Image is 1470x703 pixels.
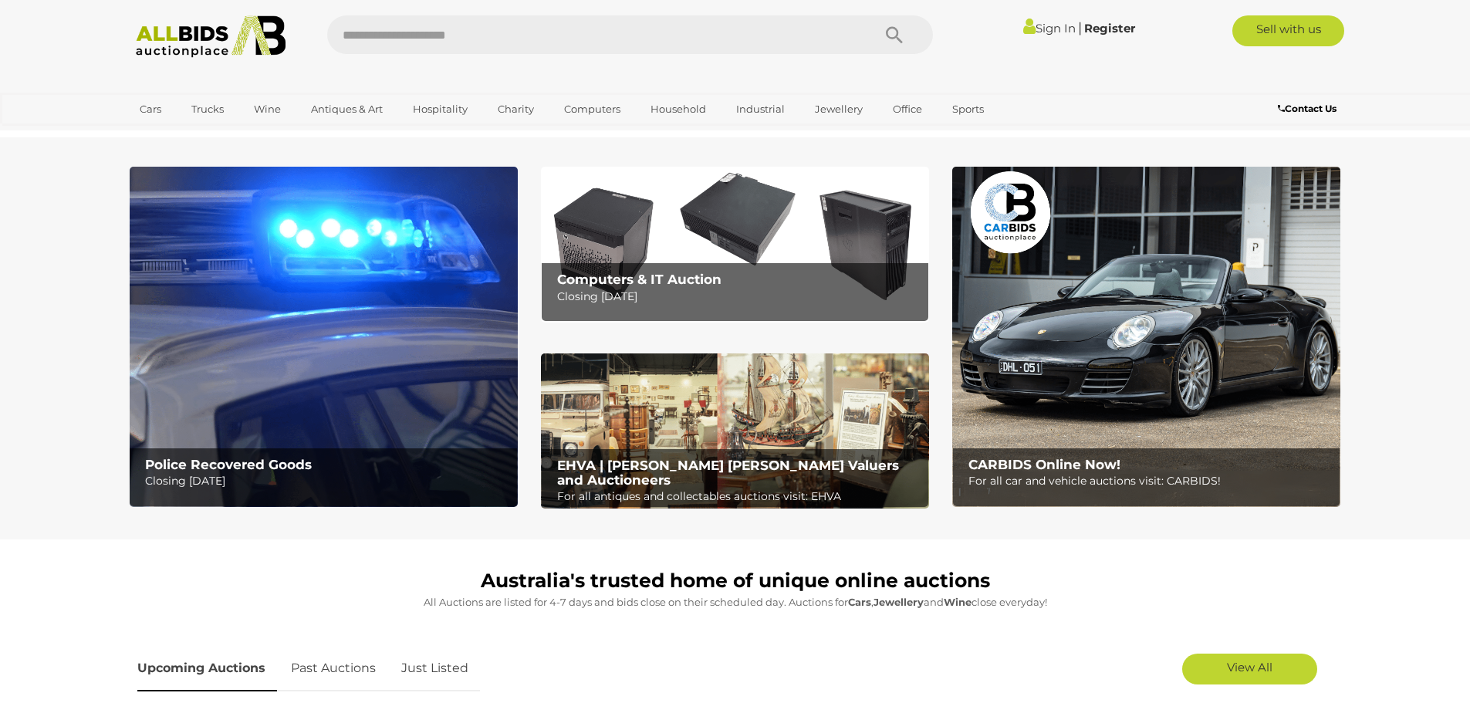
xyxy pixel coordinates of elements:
a: Sell with us [1232,15,1344,46]
a: Past Auctions [279,646,387,691]
img: CARBIDS Online Now! [952,167,1340,507]
p: All Auctions are listed for 4-7 days and bids close on their scheduled day. Auctions for , and cl... [137,593,1333,611]
p: For all car and vehicle auctions visit: CARBIDS! [968,471,1332,491]
b: Police Recovered Goods [145,457,312,472]
a: Computers [554,96,630,122]
a: Sports [942,96,994,122]
a: Hospitality [403,96,478,122]
p: Closing [DATE] [145,471,509,491]
span: View All [1227,660,1272,674]
a: Cars [130,96,171,122]
a: Just Listed [390,646,480,691]
p: For all antiques and collectables auctions visit: EHVA [557,487,921,506]
a: Jewellery [805,96,873,122]
a: View All [1182,654,1317,684]
strong: Jewellery [874,596,924,608]
img: Allbids.com.au [127,15,295,58]
button: Search [856,15,933,54]
strong: Wine [944,596,972,608]
a: Trucks [181,96,234,122]
a: Industrial [726,96,795,122]
img: EHVA | Evans Hastings Valuers and Auctioneers [541,353,929,509]
a: [GEOGRAPHIC_DATA] [130,122,259,147]
b: Contact Us [1278,103,1337,114]
a: Register [1084,21,1135,35]
a: Office [883,96,932,122]
h1: Australia's trusted home of unique online auctions [137,570,1333,592]
p: Closing [DATE] [557,287,921,306]
span: | [1078,19,1082,36]
a: CARBIDS Online Now! CARBIDS Online Now! For all car and vehicle auctions visit: CARBIDS! [952,167,1340,507]
a: Sign In [1023,21,1076,35]
a: Household [640,96,716,122]
b: EHVA | [PERSON_NAME] [PERSON_NAME] Valuers and Auctioneers [557,458,899,488]
a: EHVA | Evans Hastings Valuers and Auctioneers EHVA | [PERSON_NAME] [PERSON_NAME] Valuers and Auct... [541,353,929,509]
b: Computers & IT Auction [557,272,721,287]
a: Charity [488,96,544,122]
img: Police Recovered Goods [130,167,518,507]
b: CARBIDS Online Now! [968,457,1120,472]
a: Police Recovered Goods Police Recovered Goods Closing [DATE] [130,167,518,507]
a: Antiques & Art [301,96,393,122]
strong: Cars [848,596,871,608]
a: Wine [244,96,291,122]
img: Computers & IT Auction [541,167,929,322]
a: Computers & IT Auction Computers & IT Auction Closing [DATE] [541,167,929,322]
a: Upcoming Auctions [137,646,277,691]
a: Contact Us [1278,100,1340,117]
